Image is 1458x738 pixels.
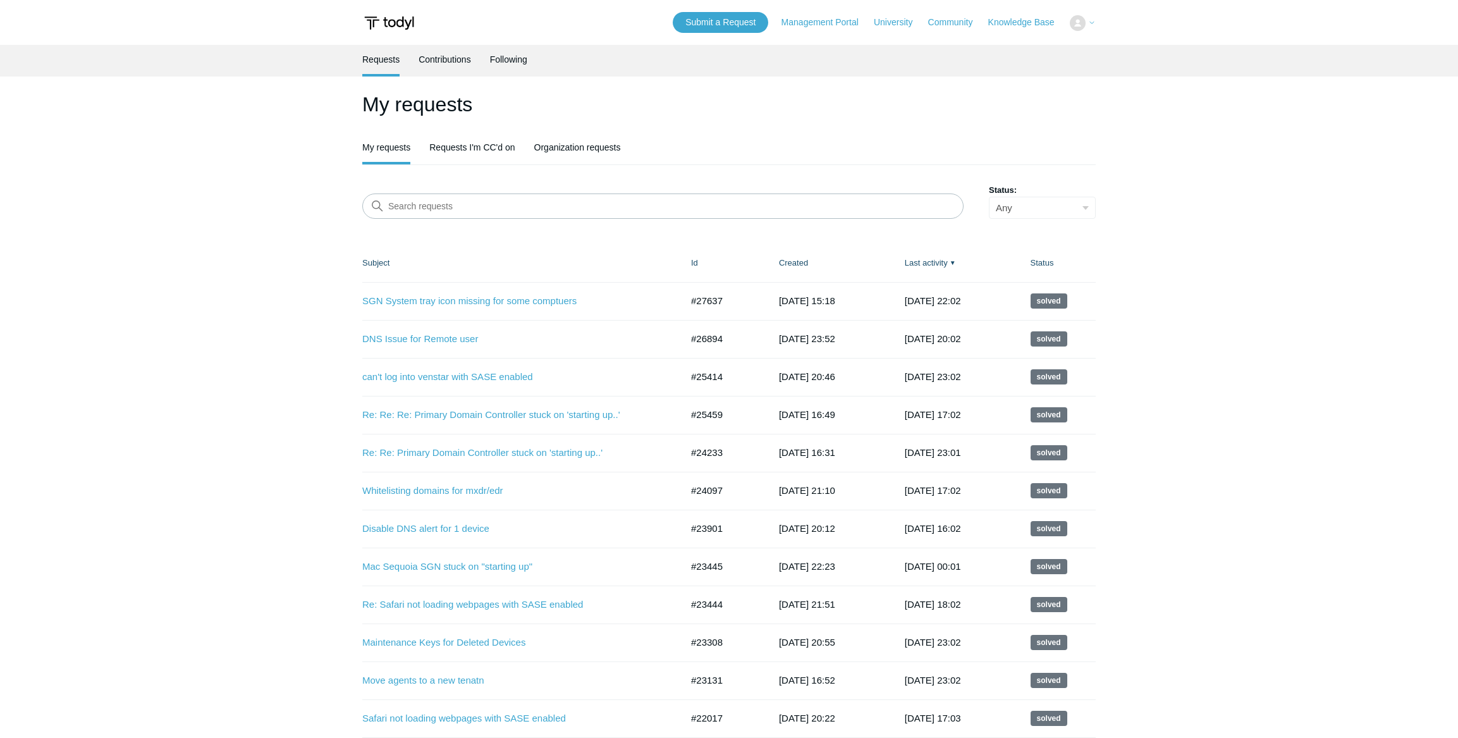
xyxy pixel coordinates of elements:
[1031,635,1067,650] span: This request has been solved
[1031,673,1067,688] span: This request has been solved
[678,434,766,472] td: #24233
[779,295,835,306] time: 2025-08-25T15:18:23+00:00
[905,485,961,496] time: 2025-05-04T17:02:12+00:00
[779,485,835,496] time: 2025-04-07T21:10:43+00:00
[905,258,948,268] a: Last activity▼
[362,446,663,460] a: Re: Re: Primary Domain Controller stuck on 'starting up..'
[779,599,835,610] time: 2025-03-06T21:51:58+00:00
[781,16,871,29] a: Management Portal
[1031,521,1067,536] span: This request has been solved
[678,510,766,548] td: #23901
[905,523,961,534] time: 2025-04-24T16:02:13+00:00
[362,89,1096,120] h1: My requests
[905,675,961,686] time: 2025-03-20T23:02:04+00:00
[362,45,400,74] a: Requests
[905,713,961,723] time: 2025-01-20T17:03:03+00:00
[362,711,663,726] a: Safari not loading webpages with SASE enabled
[678,624,766,661] td: #23308
[779,258,808,268] a: Created
[905,333,961,344] time: 2025-08-27T20:02:39+00:00
[779,371,835,382] time: 2025-06-10T20:46:10+00:00
[678,282,766,320] td: #27637
[905,295,961,306] time: 2025-09-03T22:02:17+00:00
[1031,407,1067,422] span: This request has been solved
[362,598,663,612] a: Re: Safari not loading webpages with SASE enabled
[950,258,956,268] span: ▼
[779,637,835,648] time: 2025-02-28T20:55:55+00:00
[1031,331,1067,347] span: This request has been solved
[905,637,961,648] time: 2025-03-26T23:02:02+00:00
[989,184,1096,197] label: Status:
[905,371,961,382] time: 2025-08-05T23:02:06+00:00
[779,409,835,420] time: 2025-06-12T16:49:46+00:00
[419,45,471,74] a: Contributions
[779,675,835,686] time: 2025-02-21T16:52:31+00:00
[988,16,1067,29] a: Knowledge Base
[362,673,663,688] a: Move agents to a new tenatn
[678,358,766,396] td: #25414
[362,522,663,536] a: Disable DNS alert for 1 device
[678,548,766,586] td: #23445
[362,244,678,282] th: Subject
[779,713,835,723] time: 2024-12-19T20:22:50+00:00
[678,472,766,510] td: #24097
[928,16,986,29] a: Community
[874,16,925,29] a: University
[678,320,766,358] td: #26894
[362,194,964,219] input: Search requests
[1031,483,1067,498] span: This request has been solved
[362,370,663,384] a: can't log into venstar with SASE enabled
[779,447,835,458] time: 2025-04-14T16:31:48+00:00
[1031,293,1067,309] span: This request has been solved
[678,586,766,624] td: #23444
[678,396,766,434] td: #25459
[362,484,663,498] a: Whitelisting domains for mxdr/edr
[362,294,663,309] a: SGN System tray icon missing for some comptuers
[1031,559,1067,574] span: This request has been solved
[678,699,766,737] td: #22017
[673,12,768,33] a: Submit a Request
[1018,244,1096,282] th: Status
[1031,711,1067,726] span: This request has been solved
[362,560,663,574] a: Mac Sequoia SGN stuck on "starting up"
[905,409,961,420] time: 2025-07-03T17:02:15+00:00
[362,636,663,650] a: Maintenance Keys for Deleted Devices
[905,561,961,572] time: 2025-04-04T00:01:55+00:00
[362,133,410,162] a: My requests
[905,599,961,610] time: 2025-04-03T18:02:48+00:00
[362,332,663,347] a: DNS Issue for Remote user
[678,661,766,699] td: #23131
[1031,369,1067,384] span: This request has been solved
[905,447,961,458] time: 2025-05-04T23:01:53+00:00
[678,244,766,282] th: Id
[779,561,835,572] time: 2025-03-06T22:23:22+00:00
[1031,597,1067,612] span: This request has been solved
[779,523,835,534] time: 2025-03-27T20:12:42+00:00
[779,333,835,344] time: 2025-07-30T23:52:51+00:00
[362,408,663,422] a: Re: Re: Re: Primary Domain Controller stuck on 'starting up..'
[490,45,527,74] a: Following
[534,133,621,162] a: Organization requests
[1031,445,1067,460] span: This request has been solved
[429,133,515,162] a: Requests I'm CC'd on
[362,11,416,35] img: Todyl Support Center Help Center home page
